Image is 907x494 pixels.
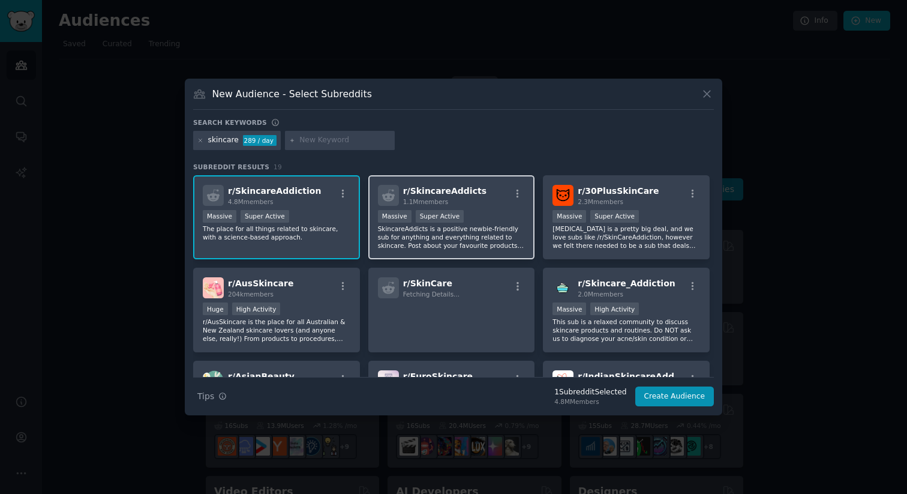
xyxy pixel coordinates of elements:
div: Super Active [590,210,639,223]
div: Massive [552,303,586,315]
span: Fetching Details... [403,291,459,298]
p: The place for all things related to skincare, with a science-based approach. [203,224,350,241]
span: 2.0M members [578,291,623,298]
span: 204k members [228,291,274,298]
img: Skincare_Addiction [552,277,573,298]
span: r/ 30PlusSkinCare [578,186,659,196]
span: Subreddit Results [193,163,269,171]
h3: New Audience - Select Subreddits [212,88,372,100]
span: 4.8M members [228,198,274,205]
div: Super Active [416,210,464,223]
div: Huge [203,303,228,315]
img: AusSkincare [203,277,224,298]
img: 30PlusSkinCare [552,185,573,206]
div: Massive [203,210,236,223]
p: This sub is a relaxed community to discuss skincare products and routines. Do NOT ask us to diagn... [552,318,700,343]
div: skincare [208,135,239,146]
span: 1.1M members [403,198,449,205]
img: AsianBeauty [203,370,224,391]
button: Create Audience [635,387,714,407]
span: r/ AusSkincare [228,279,293,288]
h3: Search keywords [193,118,267,127]
span: r/ IndianSkincareAddicts [578,372,691,381]
img: EuroSkincare [378,370,399,391]
div: High Activity [590,303,639,315]
input: New Keyword [299,135,391,146]
div: Massive [378,210,412,223]
span: r/ EuroSkincare [403,372,473,381]
div: 4.8M Members [554,397,626,406]
span: r/ SkincareAddiction [228,186,321,196]
div: 289 / day [243,135,277,146]
div: High Activity [232,303,281,315]
p: [MEDICAL_DATA] is a pretty big deal, and we love subs like /r/SkinCareAddiction, however we felt ... [552,224,700,250]
span: r/ SkinCare [403,279,452,288]
p: r/AusSkincare is the place for all Australian & New Zealand skincare lovers (and anyone else, rea... [203,318,350,343]
div: Massive [552,210,586,223]
img: IndianSkincareAddicts [552,370,573,391]
span: r/ SkincareAddicts [403,186,486,196]
span: Tips [197,390,214,403]
span: r/ AsianBeauty [228,372,295,381]
p: SkincareAddicts is a positive newbie-friendly sub for anything and everything related to skincare... [378,224,525,250]
span: 19 [274,163,282,170]
div: Super Active [241,210,289,223]
button: Tips [193,386,231,407]
div: 1 Subreddit Selected [554,387,626,398]
span: r/ Skincare_Addiction [578,279,675,288]
span: 2.3M members [578,198,623,205]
